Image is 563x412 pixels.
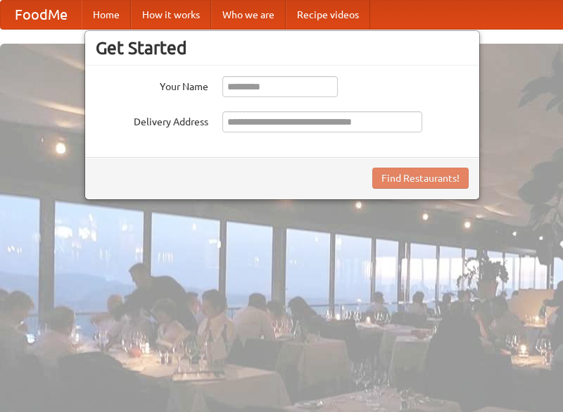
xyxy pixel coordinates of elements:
a: How it works [131,1,211,29]
a: Home [82,1,131,29]
label: Delivery Address [96,111,208,129]
label: Your Name [96,76,208,94]
a: FoodMe [1,1,82,29]
a: Recipe videos [286,1,370,29]
a: Who we are [211,1,286,29]
button: Find Restaurants! [372,168,469,189]
h3: Get Started [96,37,469,58]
